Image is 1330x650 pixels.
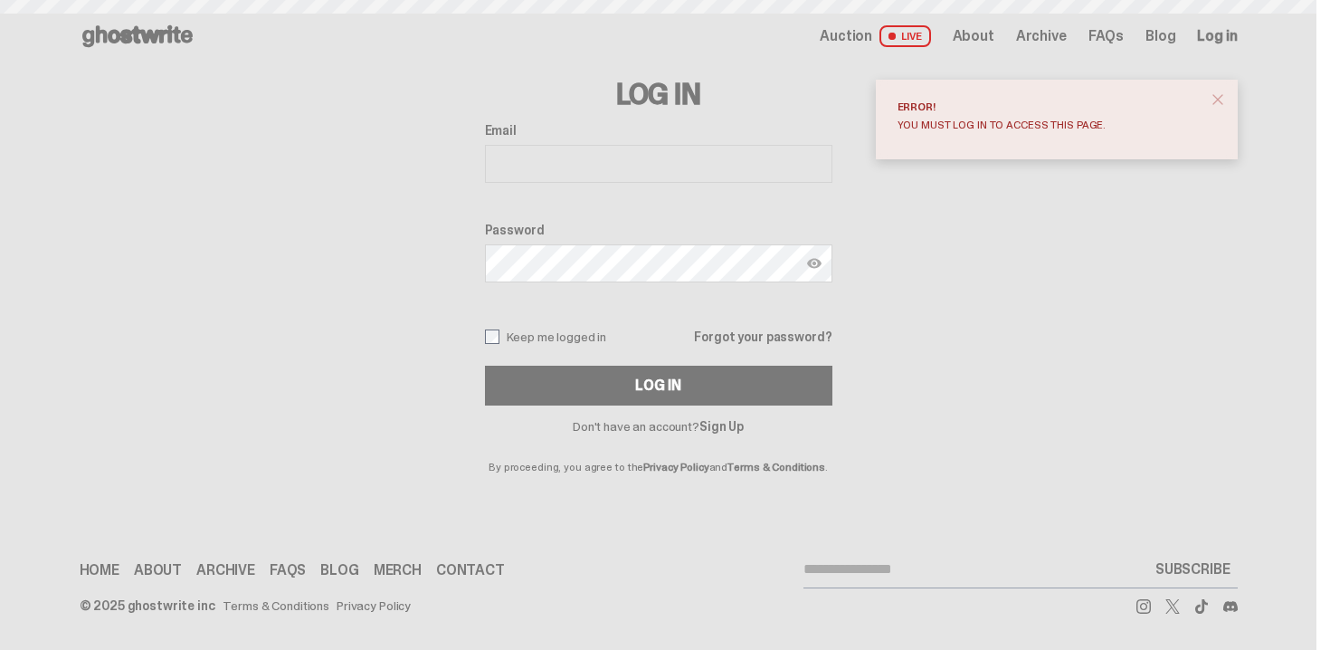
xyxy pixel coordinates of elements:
label: Keep me logged in [485,330,607,344]
label: Email [485,123,832,138]
a: About [953,29,994,43]
a: Sign Up [699,418,744,435]
a: Merch [374,563,422,578]
p: By proceeding, you agree to the and . [485,433,832,473]
h3: Log In [485,80,832,109]
a: Log in [1197,29,1237,43]
button: SUBSCRIBE [1148,551,1238,588]
a: FAQs [270,563,306,578]
img: Show password [807,256,822,271]
p: Don't have an account? [485,420,832,433]
input: Keep me logged in [485,330,499,344]
div: You must log in to access this page. [898,119,1202,130]
span: LIVE [879,25,931,47]
button: Log In [485,366,832,406]
div: Log In [635,378,680,393]
a: Terms & Conditions [727,460,825,474]
label: Password [485,223,832,237]
a: Contact [436,563,505,578]
a: Forgot your password? [694,330,831,343]
a: Blog [1145,29,1175,43]
a: Blog [320,563,358,578]
a: Archive [1016,29,1067,43]
a: Terms & Conditions [223,599,329,612]
a: Privacy Policy [337,599,411,612]
a: About [134,563,182,578]
span: Auction [820,29,872,43]
div: Error! [898,101,1202,112]
a: Archive [196,563,255,578]
div: © 2025 ghostwrite inc [80,599,215,612]
a: Home [80,563,119,578]
a: FAQs [1088,29,1124,43]
button: close [1202,83,1234,116]
a: Auction LIVE [820,25,930,47]
a: Privacy Policy [643,460,708,474]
